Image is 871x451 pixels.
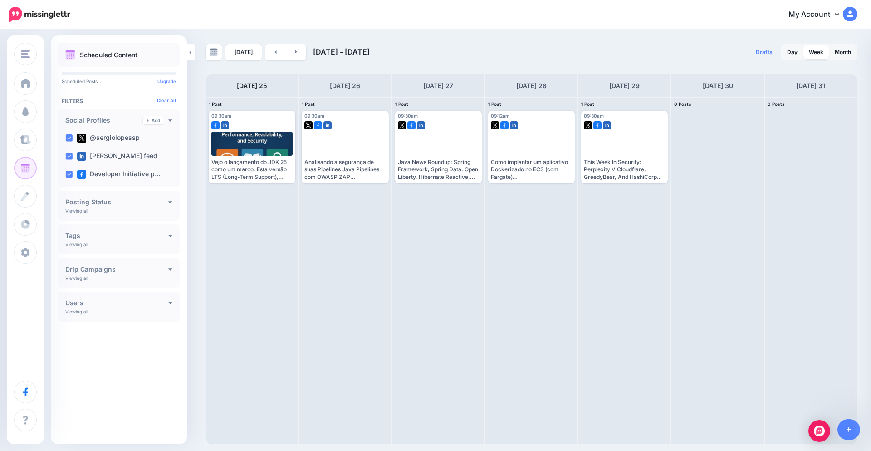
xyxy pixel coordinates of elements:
h4: Users [65,300,168,306]
span: [DATE] - [DATE] [313,47,370,56]
div: Java News Roundup: Spring Framework, Spring Data, Open Liberty, Hibernate Reactive, Quarkus, Grad... [398,159,479,181]
img: twitter-square.png [77,134,86,143]
img: linkedin-square.png [221,121,229,129]
h4: [DATE] 26 [330,80,360,91]
img: linkedin-square.png [510,121,518,129]
p: Scheduled Content [80,52,137,58]
span: 0 Posts [674,101,691,107]
p: Scheduled Posts [62,79,176,84]
h4: [DATE] 28 [516,80,547,91]
img: facebook-square.png [500,121,509,129]
span: 1 Post [302,101,315,107]
span: 09:30am [304,113,324,119]
img: menu.png [21,50,30,58]
a: Clear All [157,98,176,103]
h4: Drip Campaigns [65,266,168,273]
a: [DATE] [225,44,262,60]
a: Month [829,45,856,59]
h4: [DATE] 30 [703,80,733,91]
img: facebook-square.png [77,170,86,179]
a: Drafts [750,44,778,60]
a: Day [782,45,803,59]
img: twitter-square.png [304,121,313,129]
a: Week [803,45,829,59]
span: 0 Posts [768,101,785,107]
label: @sergiolopessp [77,134,140,143]
span: 1 Post [395,101,408,107]
h4: [DATE] 25 [237,80,267,91]
span: 1 Post [581,101,594,107]
p: Viewing all [65,242,88,247]
img: facebook-square.png [593,121,602,129]
a: Add [143,116,164,124]
p: Viewing all [65,275,88,281]
label: [PERSON_NAME] feed [77,152,157,161]
div: Open Intercom Messenger [808,420,830,442]
img: linkedin-square.png [603,121,611,129]
p: Viewing all [65,208,88,213]
h4: [DATE] 31 [796,80,825,91]
span: 09:12am [491,113,509,119]
img: calendar-grey-darker.png [210,48,218,56]
img: linkedin-square.png [417,121,425,129]
img: twitter-square.png [584,121,592,129]
h4: Posting Status [65,199,168,205]
img: Missinglettr [9,7,70,22]
img: twitter-square.png [491,121,499,129]
h4: [DATE] 29 [609,80,640,91]
img: linkedin-square.png [323,121,332,129]
h4: Social Profiles [65,117,143,124]
span: 09:30am [584,113,604,119]
a: My Account [779,4,857,26]
h4: Tags [65,233,168,239]
span: 09:30am [211,113,231,119]
img: facebook-square.png [407,121,416,129]
label: Developer Initiative p… [77,170,161,179]
div: Como implantar um aplicativo Dockerizado no ECS (com Fargate) [URL][DOMAIN_NAME] [491,159,572,181]
img: facebook-square.png [211,121,220,129]
span: 09:30am [398,113,418,119]
img: calendar.png [65,50,75,60]
span: 1 Post [488,101,501,107]
div: Vejo o lançamento do JDK 25 como um marco. Esta versão LTS (Long-Term Support), prevista para 16 ... [211,159,293,181]
h4: [DATE] 27 [423,80,453,91]
p: Viewing all [65,309,88,314]
img: twitter-square.png [398,121,406,129]
span: Drafts [756,50,773,55]
div: This Week In Security: Perplexity V Cloudflare, GreedyBear, And HashiCorp [URL][DOMAIN_NAME] [584,159,665,181]
span: 1 Post [209,101,222,107]
img: linkedin-square.png [77,152,86,161]
h4: Filters [62,98,176,104]
div: Analisando a segurança de suas Pipelines Java Pipelines com OWASP ZAP [URL][DOMAIN_NAME] [304,159,386,181]
img: facebook-square.png [314,121,322,129]
a: Upgrade [157,79,176,84]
